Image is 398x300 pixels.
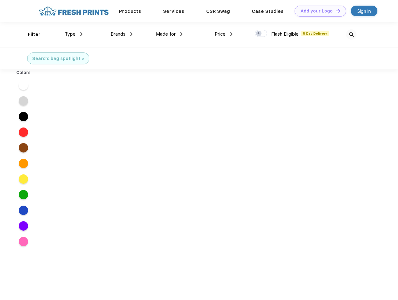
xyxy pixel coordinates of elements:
[351,6,377,16] a: Sign in
[230,32,232,36] img: dropdown.png
[130,32,132,36] img: dropdown.png
[301,31,329,36] span: 5 Day Delivery
[271,31,299,37] span: Flash Eligible
[12,69,36,76] div: Colors
[346,29,356,40] img: desktop_search.svg
[301,8,333,14] div: Add your Logo
[180,32,182,36] img: dropdown.png
[111,31,126,37] span: Brands
[156,31,176,37] span: Made for
[357,7,371,15] div: Sign in
[215,31,226,37] span: Price
[336,9,340,12] img: DT
[119,8,141,14] a: Products
[32,55,80,62] div: Search: bag spotlight
[80,32,82,36] img: dropdown.png
[82,58,84,60] img: filter_cancel.svg
[28,31,41,38] div: Filter
[65,31,76,37] span: Type
[37,6,111,17] img: fo%20logo%202.webp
